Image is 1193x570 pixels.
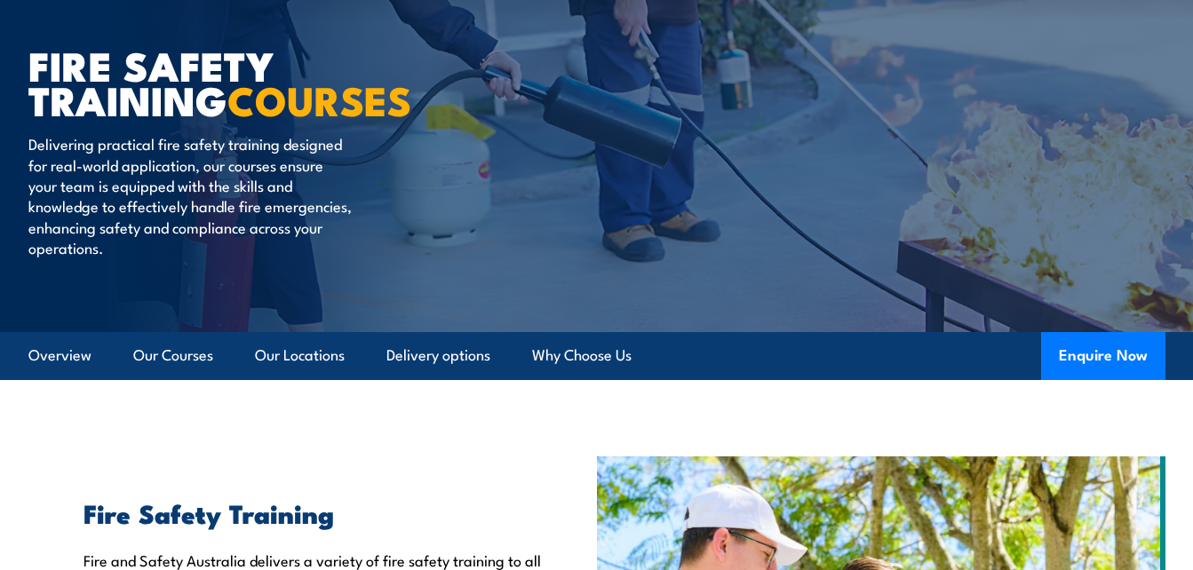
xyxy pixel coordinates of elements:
a: Delivery options [386,332,490,379]
a: Why Choose Us [532,332,632,379]
a: Our Locations [255,332,345,379]
a: Our Courses [133,332,213,379]
h2: Fire Safety Training [84,501,570,524]
strong: COURSES [227,68,411,130]
a: Overview [28,332,91,379]
p: Delivering practical fire safety training designed for real-world application, our courses ensure... [28,133,353,257]
button: Enquire Now [1041,332,1165,380]
h1: FIRE SAFETY TRAINING [28,47,467,116]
